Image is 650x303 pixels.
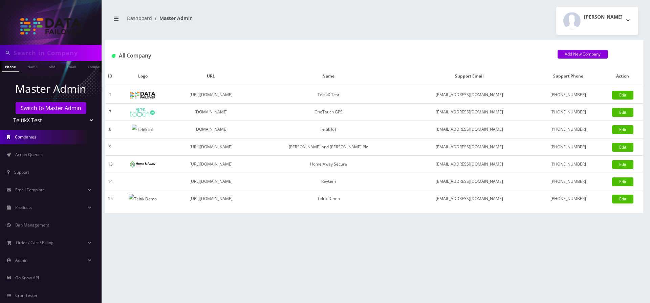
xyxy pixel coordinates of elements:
td: TeltikX Test [252,86,405,104]
td: [URL][DOMAIN_NAME] [170,190,252,207]
span: Products [15,204,32,210]
a: Edit [612,143,633,152]
th: Name [252,66,405,86]
td: [PHONE_NUMBER] [534,86,602,104]
th: Support Phone [534,66,602,86]
span: Email Template [15,187,45,193]
img: TeltikX Test [20,18,81,35]
img: OneTouch GPS [130,108,155,117]
th: ID [105,66,116,86]
td: 1 [105,86,116,104]
span: Ban Management [15,222,49,228]
a: Dashboard [127,15,152,21]
a: Edit [612,177,633,186]
td: [PERSON_NAME] and [PERSON_NAME] Plc [252,138,405,155]
a: Edit [612,125,633,134]
td: [URL][DOMAIN_NAME] [170,173,252,190]
td: [DOMAIN_NAME] [170,121,252,138]
td: [URL][DOMAIN_NAME] [170,155,252,173]
td: [PHONE_NUMBER] [534,138,602,155]
a: SIM [46,61,59,71]
td: 13 [105,155,116,173]
td: Home Away Secure [252,155,405,173]
span: Action Queues [15,152,43,157]
td: [EMAIL_ADDRESS][DOMAIN_NAME] [405,104,534,121]
a: Add New Company [558,50,608,59]
td: [PHONE_NUMBER] [534,155,602,173]
img: All Company [112,54,115,58]
button: [PERSON_NAME] [556,7,638,35]
td: [EMAIL_ADDRESS][DOMAIN_NAME] [405,138,534,155]
h2: [PERSON_NAME] [584,14,623,20]
span: Companies [15,134,36,140]
td: [PHONE_NUMBER] [534,190,602,207]
td: 9 [105,138,116,155]
td: [PHONE_NUMBER] [534,173,602,190]
td: 15 [105,190,116,207]
td: Teltik Demo [252,190,405,207]
img: Teltik Demo [129,194,157,204]
td: [URL][DOMAIN_NAME] [170,138,252,155]
a: Switch to Master Admin [16,102,86,114]
td: OneTouch GPS [252,104,405,121]
td: [EMAIL_ADDRESS][DOMAIN_NAME] [405,173,534,190]
td: [DOMAIN_NAME] [170,104,252,121]
td: [EMAIL_ADDRESS][DOMAIN_NAME] [405,86,534,104]
th: Logo [116,66,170,86]
td: [PHONE_NUMBER] [534,104,602,121]
a: Company [84,61,107,71]
a: Name [24,61,41,71]
a: Edit [612,195,633,203]
li: Master Admin [152,15,193,22]
span: Go Know API [15,275,39,281]
td: [EMAIL_ADDRESS][DOMAIN_NAME] [405,121,534,138]
a: Email [63,61,80,71]
th: Support Email [405,66,534,86]
td: Teltik IoT [252,121,405,138]
a: Phone [2,61,19,72]
img: Teltik IoT [132,125,154,135]
span: Admin [15,257,27,263]
nav: breadcrumb [110,11,369,30]
img: Home Away Secure [130,161,155,168]
td: RevGen [252,173,405,190]
td: 8 [105,121,116,138]
input: Search in Company [14,46,100,59]
a: Edit [612,160,633,169]
span: Cron Tester [15,293,38,298]
span: Order / Cart / Billing [16,240,53,245]
td: 7 [105,104,116,121]
span: Support [14,169,29,175]
th: URL [170,66,252,86]
td: [EMAIL_ADDRESS][DOMAIN_NAME] [405,190,534,207]
td: [URL][DOMAIN_NAME] [170,86,252,104]
td: [EMAIL_ADDRESS][DOMAIN_NAME] [405,155,534,173]
a: Edit [612,108,633,117]
td: 14 [105,173,116,190]
h1: All Company [112,52,547,59]
img: TeltikX Test [130,92,155,99]
a: Edit [612,91,633,100]
th: Action [602,66,643,86]
td: [PHONE_NUMBER] [534,121,602,138]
